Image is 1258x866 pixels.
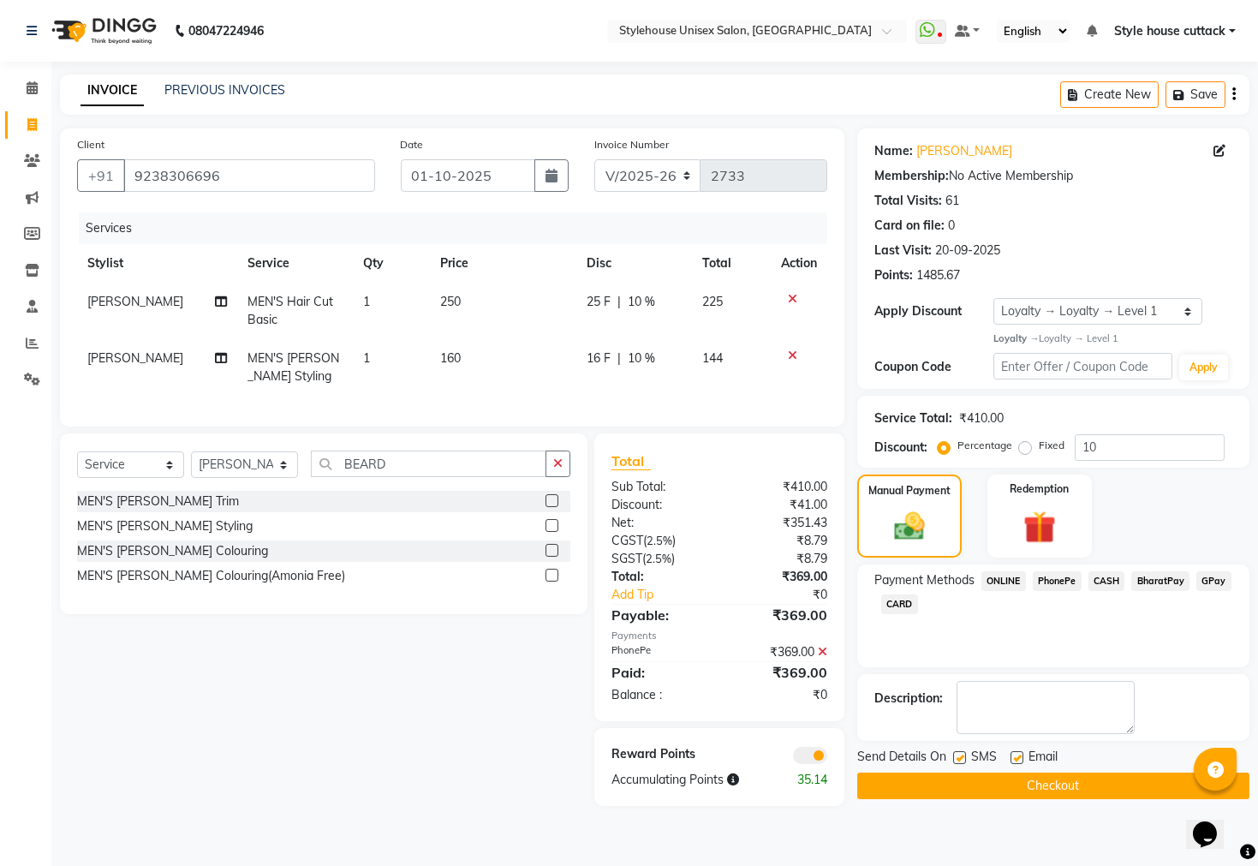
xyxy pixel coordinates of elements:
div: ₹0 [719,686,840,704]
div: Discount: [599,496,719,514]
div: Discount: [874,439,927,457]
span: MEN'S [PERSON_NAME] Styling [247,350,339,384]
button: Create New [1060,81,1159,108]
div: 61 [945,192,959,210]
div: Last Visit: [874,242,932,260]
span: 1 [363,350,370,366]
div: ( ) [599,532,719,550]
span: | [617,349,621,367]
div: MEN'S [PERSON_NAME] Colouring [77,542,268,560]
a: [PERSON_NAME] [916,142,1012,160]
div: ( ) [599,550,719,568]
div: Net: [599,514,719,532]
div: Total: [599,568,719,586]
a: Add Tip [599,586,740,604]
label: Fixed [1039,438,1064,453]
span: 2.5% [647,534,672,547]
span: 2.5% [646,552,671,565]
input: Search by Name/Mobile/Email/Code [123,159,375,192]
input: Enter Offer / Coupon Code [993,353,1172,379]
span: 250 [440,294,461,309]
div: ₹369.00 [719,643,840,661]
span: 225 [702,294,723,309]
img: _gift.svg [1013,507,1066,547]
div: Points: [874,266,913,284]
span: BharatPay [1131,571,1189,591]
button: +91 [77,159,125,192]
button: Apply [1179,355,1228,380]
div: MEN'S [PERSON_NAME] Trim [77,493,239,511]
div: ₹41.00 [719,496,840,514]
strong: Loyalty → [993,332,1039,344]
div: MEN'S [PERSON_NAME] Colouring(Amonia Free) [77,567,345,585]
img: logo [44,7,161,55]
b: 08047224946 [188,7,264,55]
div: ₹0 [739,586,840,604]
span: Email [1028,748,1058,769]
span: 10 % [628,293,655,311]
div: ₹351.43 [719,514,840,532]
th: Disc [576,244,692,283]
label: Percentage [957,438,1012,453]
div: Coupon Code [874,358,993,376]
div: Balance : [599,686,719,704]
label: Manual Payment [868,483,951,499]
div: ₹410.00 [959,409,1004,427]
a: INVOICE [80,75,144,106]
th: Stylist [77,244,237,283]
div: No Active Membership [874,167,1232,185]
div: 35.14 [779,771,840,789]
span: 10 % [628,349,655,367]
span: MEN'S Hair Cut Basic [247,294,333,327]
span: CARD [881,594,918,614]
button: Save [1166,81,1225,108]
div: ₹369.00 [719,605,840,625]
span: [PERSON_NAME] [87,294,183,309]
span: 16 F [587,349,611,367]
span: GPay [1196,571,1231,591]
th: Service [237,244,353,283]
span: Send Details On [857,748,946,769]
span: 25 F [587,293,611,311]
div: ₹410.00 [719,478,840,496]
div: Payable: [599,605,719,625]
div: 20-09-2025 [935,242,1000,260]
span: CASH [1088,571,1125,591]
div: Total Visits: [874,192,942,210]
button: Checkout [857,773,1249,799]
div: ₹8.79 [719,532,840,550]
span: | [617,293,621,311]
span: Total [611,452,651,470]
span: 160 [440,350,461,366]
span: Style house cuttack [1114,22,1225,40]
div: Services [79,212,840,244]
input: Search or Scan [311,451,546,477]
div: ₹369.00 [719,568,840,586]
th: Price [430,244,577,283]
th: Total [692,244,771,283]
label: Invoice Number [594,137,669,152]
div: ₹8.79 [719,550,840,568]
label: Date [401,137,424,152]
th: Action [771,244,827,283]
div: Payments [611,629,827,643]
div: PhonePe [599,643,719,661]
div: Loyalty → Level 1 [993,331,1232,346]
div: Description: [874,690,943,708]
div: Accumulating Points [599,771,780,789]
iframe: chat widget [1186,797,1241,849]
label: Client [77,137,104,152]
span: CGST [611,533,643,548]
div: MEN'S [PERSON_NAME] Styling [77,517,253,535]
div: Paid: [599,662,719,683]
span: 144 [702,350,723,366]
span: 1 [363,294,370,309]
span: SMS [971,748,997,769]
div: Card on file: [874,217,945,235]
th: Qty [353,244,430,283]
div: Name: [874,142,913,160]
a: PREVIOUS INVOICES [164,82,285,98]
div: Sub Total: [599,478,719,496]
img: _cash.svg [885,509,935,544]
div: 0 [948,217,955,235]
